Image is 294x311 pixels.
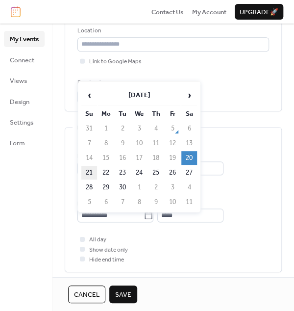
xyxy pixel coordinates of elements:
td: 9 [115,136,130,150]
td: 23 [115,166,130,180]
button: Cancel [68,285,105,303]
td: 30 [115,181,130,194]
td: 16 [115,151,130,165]
td: 6 [98,195,114,209]
td: 3 [131,122,147,135]
td: 14 [81,151,97,165]
img: logo [11,6,21,17]
th: Mo [98,107,114,121]
th: [DATE] [98,85,180,106]
td: 10 [131,136,147,150]
a: Settings [4,114,45,130]
td: 19 [165,151,180,165]
span: Link to Google Maps [89,57,142,67]
td: 11 [148,136,164,150]
td: 24 [131,166,147,180]
span: My Events [10,34,39,44]
td: 7 [81,136,97,150]
span: Hide end time [89,255,124,264]
td: 2 [115,122,130,135]
td: 28 [81,181,97,194]
a: Connect [4,52,45,68]
div: Location [77,26,267,36]
th: Th [148,107,164,121]
td: 12 [165,136,180,150]
td: 1 [98,122,114,135]
th: Fr [165,107,180,121]
td: 9 [148,195,164,209]
td: 10 [165,195,180,209]
a: Form [4,135,45,151]
td: 11 [181,195,197,209]
span: Views [10,76,27,86]
span: Save [115,290,131,300]
th: Su [81,107,97,121]
span: All day [89,234,106,244]
td: 8 [131,195,147,209]
span: Design [10,97,29,107]
span: Upgrade 🚀 [240,7,278,17]
td: 29 [98,181,114,194]
td: 4 [181,181,197,194]
td: 31 [81,122,97,135]
a: My Account [192,7,226,17]
span: › [182,85,196,105]
td: 21 [81,166,97,180]
td: 22 [98,166,114,180]
span: Cancel [74,290,99,300]
button: Upgrade🚀 [235,4,283,20]
button: Save [109,285,137,303]
span: Settings [10,118,33,128]
a: Design [4,94,45,109]
td: 3 [165,181,180,194]
a: My Events [4,31,45,47]
td: 6 [181,122,197,135]
td: 5 [81,195,97,209]
th: We [131,107,147,121]
td: 1 [131,181,147,194]
span: Connect [10,55,34,65]
td: 5 [165,122,180,135]
span: Form [10,138,25,148]
th: Tu [115,107,130,121]
td: 17 [131,151,147,165]
td: 25 [148,166,164,180]
div: Event color [77,78,149,88]
td: 8 [98,136,114,150]
td: 20 [181,151,197,165]
td: 7 [115,195,130,209]
td: 4 [148,122,164,135]
td: 15 [98,151,114,165]
span: ‹ [82,85,97,105]
a: Contact Us [151,7,184,17]
td: 13 [181,136,197,150]
td: 18 [148,151,164,165]
td: 27 [181,166,197,180]
span: Show date only [89,245,128,255]
a: Views [4,73,45,88]
td: 26 [165,166,180,180]
td: 2 [148,181,164,194]
th: Sa [181,107,197,121]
